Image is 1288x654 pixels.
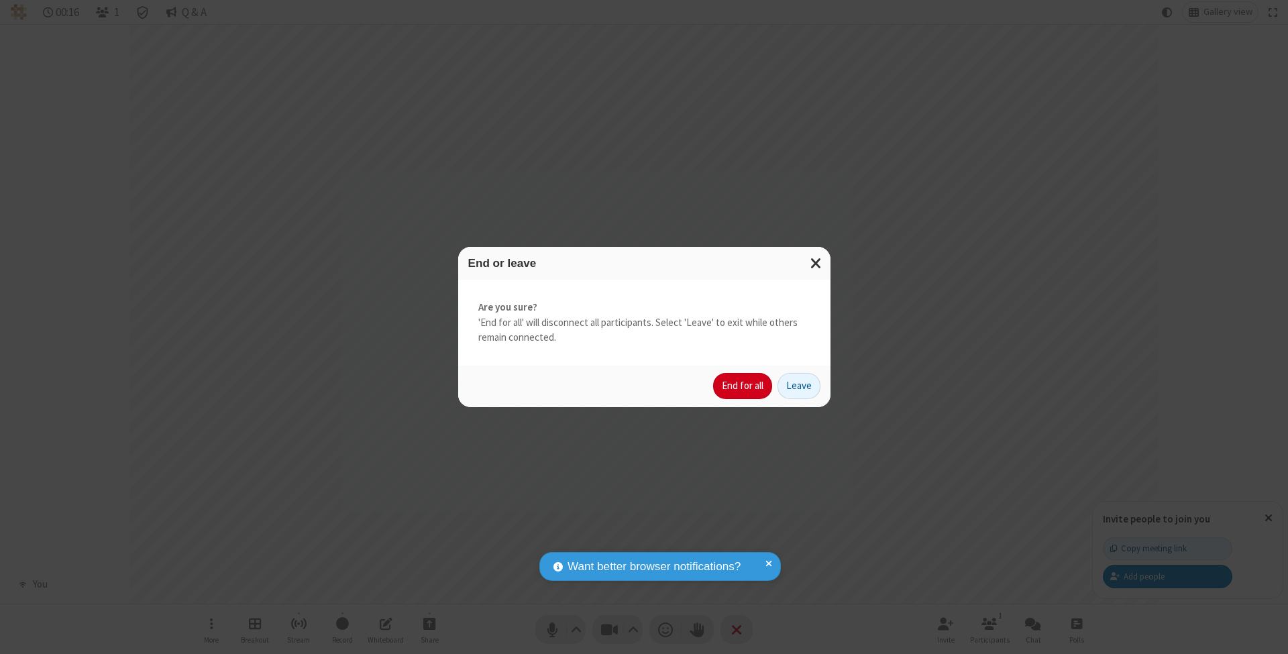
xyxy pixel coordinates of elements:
h3: End or leave [468,257,820,270]
span: Want better browser notifications? [568,558,741,576]
button: End for all [713,373,772,400]
strong: Are you sure? [478,300,810,315]
button: Close modal [802,247,830,280]
button: Leave [777,373,820,400]
div: 'End for all' will disconnect all participants. Select 'Leave' to exit while others remain connec... [458,280,830,366]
